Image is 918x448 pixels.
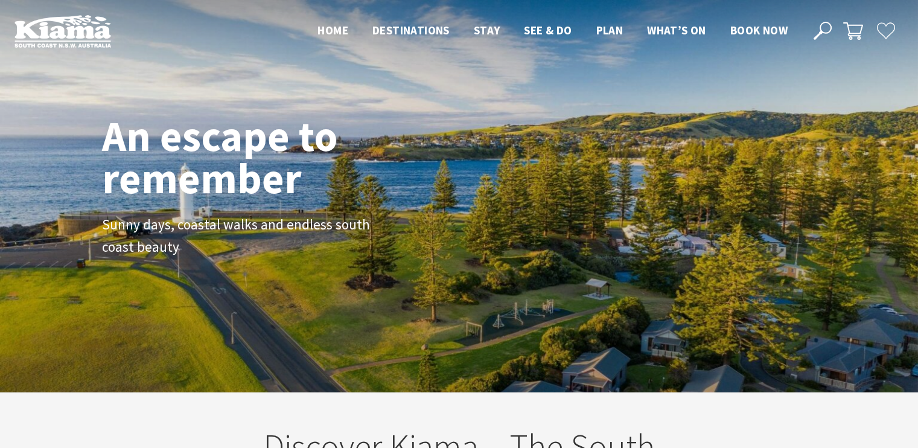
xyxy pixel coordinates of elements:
[14,14,111,48] img: Kiama Logo
[524,23,572,37] span: See & Do
[647,23,706,37] span: What’s On
[596,23,623,37] span: Plan
[730,23,788,37] span: Book now
[305,21,800,41] nav: Main Menu
[317,23,348,37] span: Home
[102,115,434,199] h1: An escape to remember
[372,23,450,37] span: Destinations
[474,23,500,37] span: Stay
[102,214,374,258] p: Sunny days, coastal walks and endless south coast beauty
